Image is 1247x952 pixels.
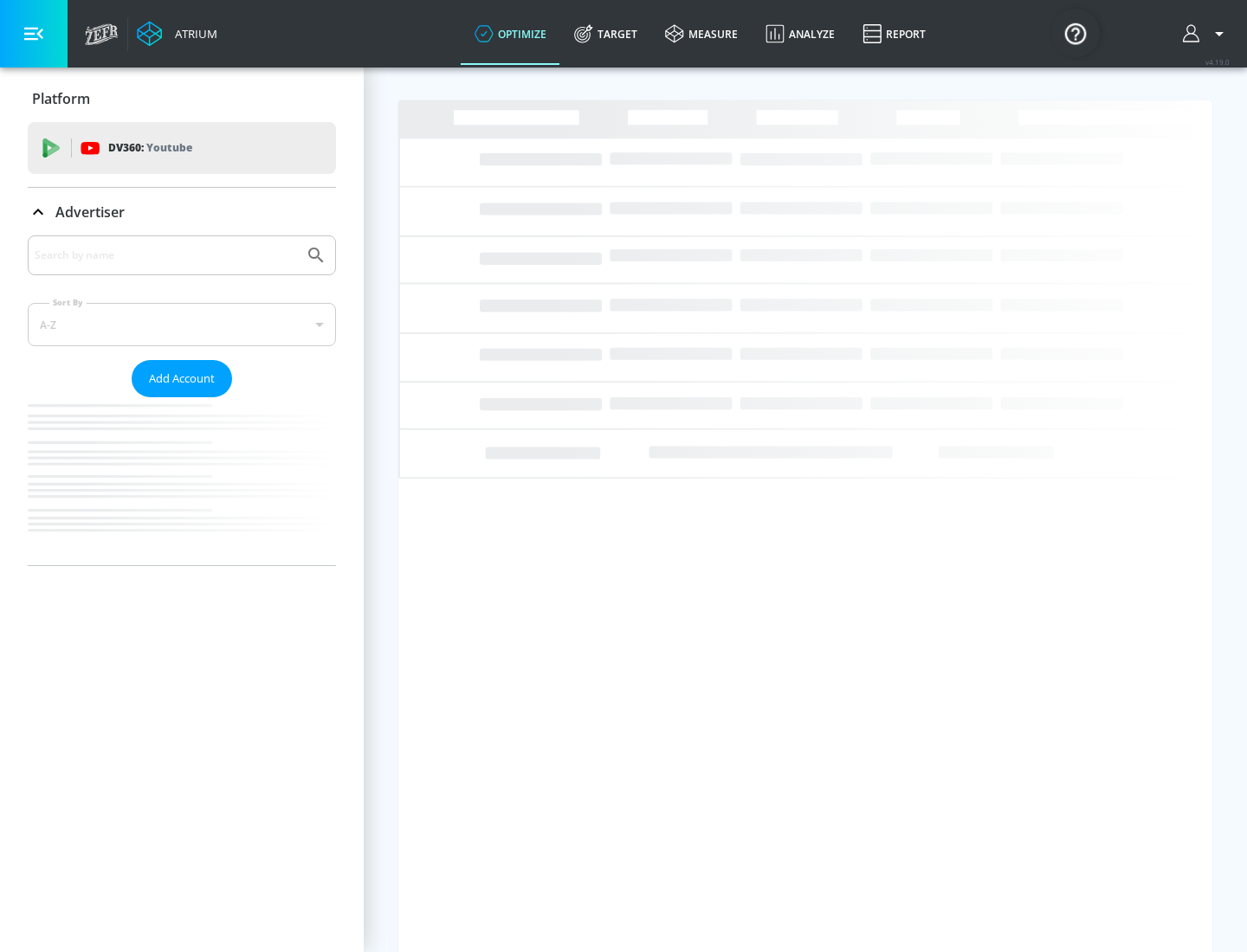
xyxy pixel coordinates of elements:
[752,3,849,65] a: Analyze
[132,360,232,397] button: Add Account
[28,303,336,346] div: A-Z
[55,203,125,222] p: Advertiser
[35,244,297,267] input: Search by name
[28,122,336,174] div: DV360: Youtube
[32,89,90,108] p: Platform
[149,369,215,389] span: Add Account
[28,235,336,565] div: Advertiser
[49,297,87,308] label: Sort By
[137,21,217,47] a: Atrium
[146,138,192,157] p: Youtube
[461,3,560,65] a: optimize
[1051,9,1100,57] button: Open Resource Center
[1205,57,1230,67] span: v 4.19.0
[28,188,336,236] div: Advertiser
[168,26,217,42] div: Atrium
[28,74,336,123] div: Platform
[651,3,752,65] a: measure
[28,397,336,565] nav: list of Advertiser
[108,138,192,158] p: DV360:
[849,3,940,65] a: Report
[560,3,651,65] a: Target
